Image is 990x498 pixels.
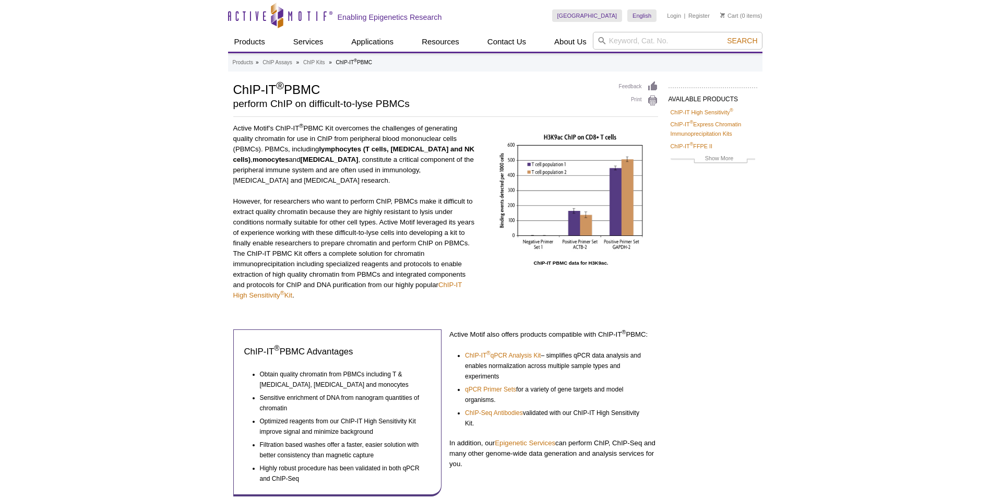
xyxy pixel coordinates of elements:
[465,405,649,429] li: validated with our ChIP-IT High Sensitivity Kit.
[296,60,300,65] li: »
[415,32,466,52] a: Resources
[690,120,694,125] sup: ®
[720,9,762,22] li: (0 items)
[671,153,755,165] a: Show More
[465,382,649,405] li: for a variety of gene targets and model organisms.
[338,13,442,22] h2: Enabling Epigenetics Research
[449,438,658,469] p: In addition, our can perform ChIP, ChIP-Seq and many other genome-wide data generation and analys...
[233,145,475,163] strong: lymphocytes (T cells, [MEDICAL_DATA] and NK cells)
[301,156,359,163] strong: [MEDICAL_DATA]
[465,350,541,361] a: ChIP-IT®qPCR Analysis Kit
[619,95,658,106] a: Print
[274,345,279,353] sup: ®
[684,9,686,22] li: |
[593,32,762,50] input: Keyword, Cat. No.
[244,342,431,358] h3: ChIP-IT PBMC Advantages
[465,408,523,418] a: ChIP-Seq Antibodies
[481,32,532,52] a: Contact Us
[671,120,755,138] a: ChIP-IT®Express Chromatin Immunoprecipitation Kits
[619,81,658,92] a: Feedback
[493,123,649,255] img: PBMC ChIP on CD8+ T Cells
[276,80,284,91] sup: ®
[253,156,289,163] strong: monocytes
[233,81,609,97] h1: ChIP-IT PBMC
[233,123,476,186] p: Active Motif’s ChIP-IT PBMC Kit overcomes the challenges of generating quality chromatin for use ...
[256,60,259,65] li: »
[299,123,303,129] sup: ®
[669,87,757,106] h2: AVAILABLE PRODUCTS
[495,439,555,447] a: Epigenetic Services
[449,329,658,340] p: Active Motif also offers products compatible with ChIP-IT PBMC:
[534,260,609,266] strong: ChIP-IT PBMC data for H3K9ac.
[671,108,733,117] a: ChIP-IT High Sensitivity®
[465,350,649,382] li: – simplifies qPCR data analysis and enables normalization across multiple sample types and experi...
[730,108,733,113] sup: ®
[233,196,476,301] p: However, for researchers who want to perform ChIP, PBMCs make it difficult to extract quality chr...
[260,390,422,413] li: Sensitive enrichment of DNA from nanogram quantities of chromatin
[260,460,422,484] li: Highly robust procedure has been validated in both qPCR and ChIP-Seq
[720,12,738,19] a: Cart
[727,37,757,45] span: Search
[260,413,422,437] li: Optimized reagents from our ChIP-IT High Sensitivity Kit improve signal and minimize background
[329,60,332,65] li: »
[280,290,284,296] sup: ®
[720,13,725,18] img: Your Cart
[724,36,760,45] button: Search
[465,384,516,395] a: qPCR Primer Sets
[622,329,626,335] sup: ®
[345,32,400,52] a: Applications
[233,58,253,67] a: Products
[354,58,357,63] sup: ®
[287,32,330,52] a: Services
[336,60,373,65] li: ChIP-IT PBMC
[690,141,694,147] sup: ®
[303,58,325,67] a: ChIP Kits
[263,58,292,67] a: ChIP Assays
[671,141,712,151] a: ChIP-IT®FFPE II
[260,437,422,460] li: Filtration based washes offer a faster, easier solution with better consistency than magnetic cap...
[688,12,710,19] a: Register
[233,99,609,109] h2: perform ChIP on difficult-to-lyse PBMCs
[552,9,623,22] a: [GEOGRAPHIC_DATA]
[228,32,271,52] a: Products
[486,350,490,356] sup: ®
[627,9,657,22] a: English
[667,12,681,19] a: Login
[260,366,422,390] li: Obtain quality chromatin from PBMCs including T & [MEDICAL_DATA], [MEDICAL_DATA] and monocytes
[548,32,593,52] a: About Us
